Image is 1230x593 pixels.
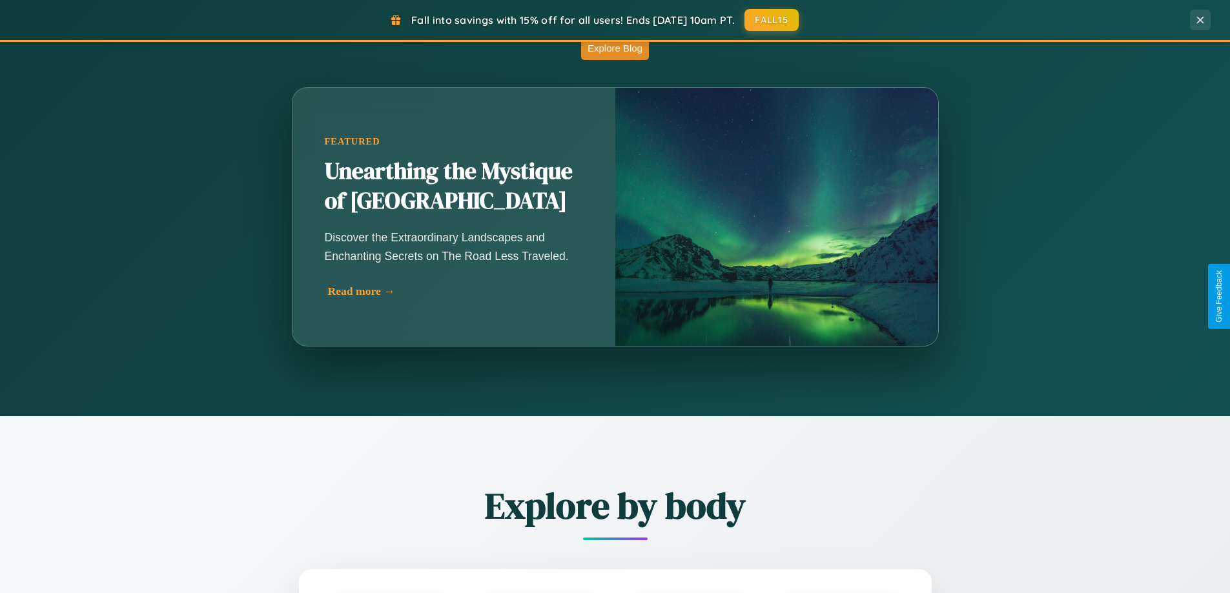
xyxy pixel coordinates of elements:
[228,481,1003,530] h2: Explore by body
[328,285,586,298] div: Read more →
[325,136,583,147] div: Featured
[325,228,583,265] p: Discover the Extraordinary Landscapes and Enchanting Secrets on The Road Less Traveled.
[581,36,649,60] button: Explore Blog
[411,14,735,26] span: Fall into savings with 15% off for all users! Ends [DATE] 10am PT.
[1215,270,1224,323] div: Give Feedback
[744,9,799,31] button: FALL15
[325,157,583,216] h2: Unearthing the Mystique of [GEOGRAPHIC_DATA]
